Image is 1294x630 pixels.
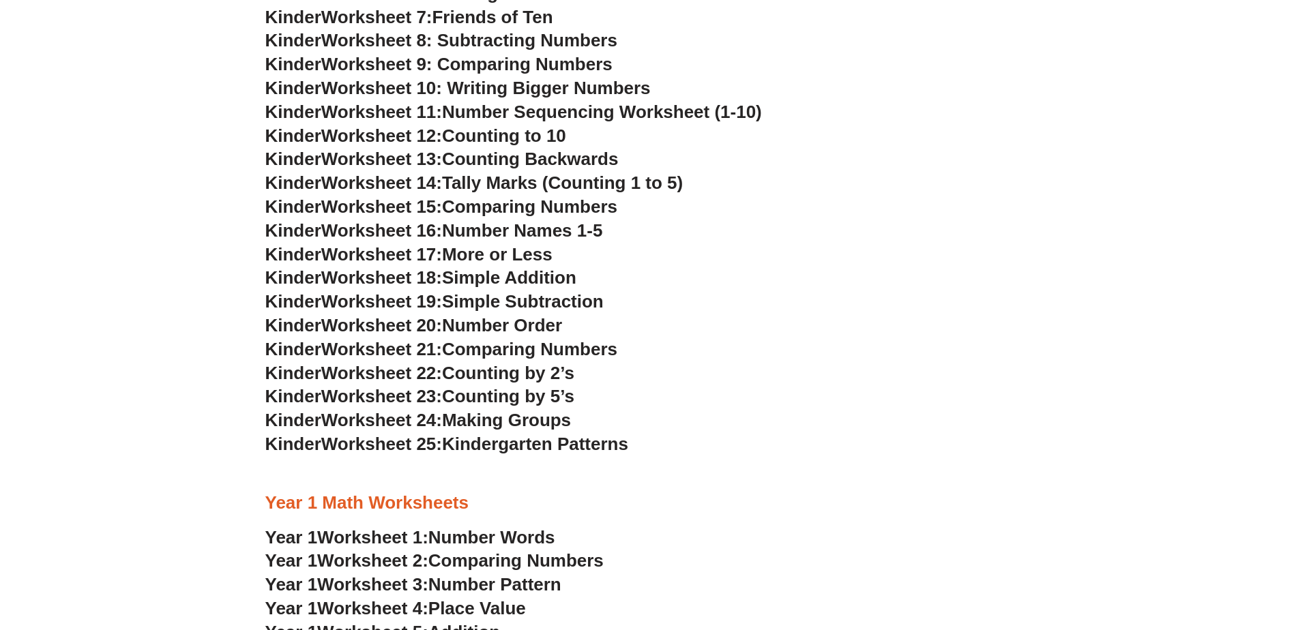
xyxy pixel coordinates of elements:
[321,410,442,430] span: Worksheet 24:
[265,54,613,74] a: KinderWorksheet 9: Comparing Numbers
[265,54,321,74] span: Kinder
[265,125,321,146] span: Kinder
[321,220,442,241] span: Worksheet 16:
[442,291,604,312] span: Simple Subtraction
[265,78,321,98] span: Kinder
[442,410,571,430] span: Making Groups
[265,434,321,454] span: Kinder
[265,30,617,50] a: KinderWorksheet 8: Subtracting Numbers
[265,149,321,169] span: Kinder
[317,574,428,595] span: Worksheet 3:
[321,54,613,74] span: Worksheet 9: Comparing Numbers
[321,30,617,50] span: Worksheet 8: Subtracting Numbers
[321,149,442,169] span: Worksheet 13:
[265,220,321,241] span: Kinder
[265,363,321,383] span: Kinder
[265,527,555,547] a: Year 1Worksheet 1:Number Words
[321,363,442,383] span: Worksheet 22:
[442,434,628,454] span: Kindergarten Patterns
[428,598,526,618] span: Place Value
[265,102,321,122] span: Kinder
[442,363,574,383] span: Counting by 2’s
[442,125,566,146] span: Counting to 10
[428,527,555,547] span: Number Words
[321,339,442,359] span: Worksheet 21:
[321,291,442,312] span: Worksheet 19:
[321,244,442,265] span: Worksheet 17:
[321,315,442,335] span: Worksheet 20:
[265,315,321,335] span: Kinder
[442,386,574,406] span: Counting by 5’s
[265,550,604,571] a: Year 1Worksheet 2:Comparing Numbers
[428,550,604,571] span: Comparing Numbers
[265,598,526,618] a: Year 1Worksheet 4:Place Value
[265,196,321,217] span: Kinder
[265,574,561,595] a: Year 1Worksheet 3:Number Pattern
[321,78,651,98] span: Worksheet 10: Writing Bigger Numbers
[265,172,321,193] span: Kinder
[442,196,617,217] span: Comparing Numbers
[265,78,651,98] a: KinderWorksheet 10: Writing Bigger Numbers
[321,267,442,288] span: Worksheet 18:
[317,598,428,618] span: Worksheet 4:
[265,244,321,265] span: Kinder
[265,410,321,430] span: Kinder
[321,386,442,406] span: Worksheet 23:
[265,386,321,406] span: Kinder
[442,220,602,241] span: Number Names 1-5
[321,434,442,454] span: Worksheet 25:
[321,102,442,122] span: Worksheet 11:
[321,196,442,217] span: Worksheet 15:
[442,244,553,265] span: More or Less
[442,102,762,122] span: Number Sequencing Worksheet (1-10)
[265,7,321,27] span: Kinder
[442,315,562,335] span: Number Order
[321,7,432,27] span: Worksheet 7:
[265,30,321,50] span: Kinder
[265,339,321,359] span: Kinder
[321,172,442,193] span: Worksheet 14:
[432,7,553,27] span: Friends of Ten
[428,574,561,595] span: Number Pattern
[442,149,618,169] span: Counting Backwards
[265,7,553,27] a: KinderWorksheet 7:Friends of Ten
[442,339,617,359] span: Comparing Numbers
[321,125,442,146] span: Worksheet 12:
[1067,476,1294,630] iframe: Chat Widget
[265,291,321,312] span: Kinder
[442,267,576,288] span: Simple Addition
[442,172,683,193] span: Tally Marks (Counting 1 to 5)
[265,267,321,288] span: Kinder
[317,550,428,571] span: Worksheet 2:
[317,527,428,547] span: Worksheet 1:
[265,492,1029,515] h3: Year 1 Math Worksheets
